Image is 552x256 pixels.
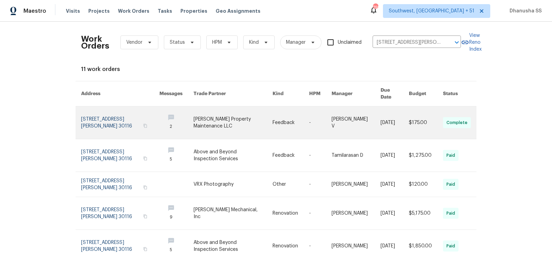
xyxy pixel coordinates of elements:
span: Visits [66,8,80,14]
span: Kind [249,39,259,46]
td: Tamilarasan D [326,139,375,172]
button: Open [452,38,462,47]
th: Kind [267,81,304,106]
td: [PERSON_NAME] V [326,106,375,139]
td: [PERSON_NAME] Property Maintenance LLC [188,106,267,139]
span: Tasks [158,9,172,13]
td: Above and Beyond Inspection Services [188,139,267,172]
td: [PERSON_NAME] [326,172,375,197]
th: Messages [154,81,188,106]
th: HPM [304,81,326,106]
span: Southwest, [GEOGRAPHIC_DATA] + 51 [389,8,474,14]
th: Budget [403,81,437,106]
td: - [304,172,326,197]
span: Status [170,39,185,46]
span: Maestro [23,8,46,14]
td: [PERSON_NAME] Mechanical, Inc [188,197,267,230]
td: Other [267,172,304,197]
th: Trade Partner [188,81,267,106]
th: Address [76,81,154,106]
button: Copy Address [142,184,148,191]
td: - [304,106,326,139]
button: Copy Address [142,123,148,129]
span: Properties [180,8,207,14]
th: Status [437,81,476,106]
td: [PERSON_NAME] [326,197,375,230]
div: 11 work orders [81,66,471,73]
input: Enter in an address [373,37,442,48]
th: Manager [326,81,375,106]
span: Dhanusha SS [507,8,542,14]
span: Vendor [126,39,142,46]
span: HPM [212,39,222,46]
div: 795 [373,4,378,11]
span: Unclaimed [338,39,362,46]
td: Feedback [267,106,304,139]
a: View Reno Index [461,32,482,53]
button: Copy Address [142,246,148,252]
span: Projects [88,8,110,14]
td: - [304,197,326,230]
h2: Work Orders [81,35,109,49]
th: Due Date [375,81,403,106]
span: Geo Assignments [216,8,260,14]
td: VRX Photography [188,172,267,197]
span: Work Orders [118,8,149,14]
button: Copy Address [142,213,148,219]
span: Manager [286,39,306,46]
button: Copy Address [142,155,148,162]
td: - [304,139,326,172]
td: Feedback [267,139,304,172]
td: Renovation [267,197,304,230]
